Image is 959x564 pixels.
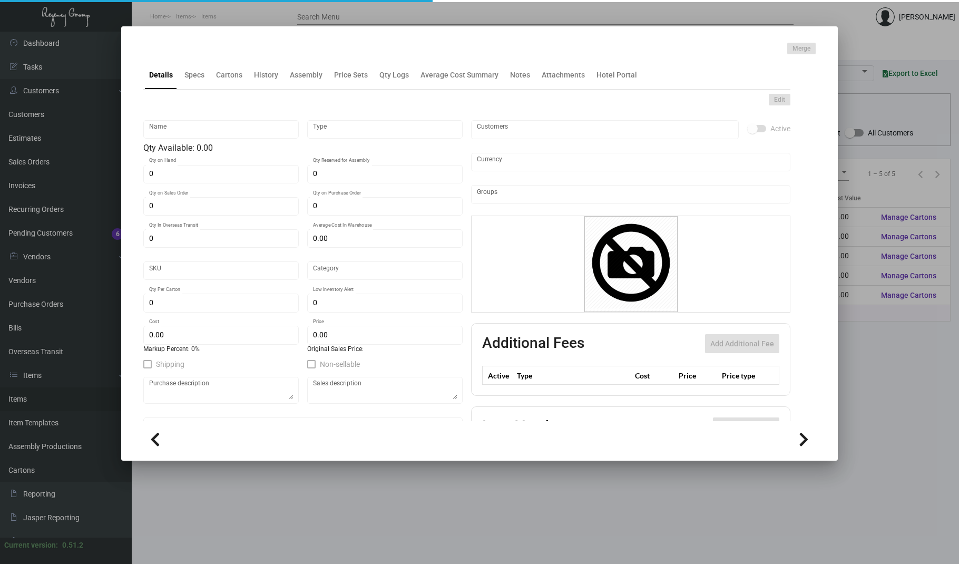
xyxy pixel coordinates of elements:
[713,417,779,436] button: Add item Vendor
[4,540,58,551] div: Current version:
[143,142,463,154] div: Qty Available: 0.00
[156,358,184,371] span: Shipping
[792,44,810,53] span: Merge
[254,70,278,81] div: History
[542,70,585,81] div: Attachments
[420,70,498,81] div: Average Cost Summary
[184,70,204,81] div: Specs
[149,70,173,81] div: Details
[379,70,409,81] div: Qty Logs
[596,70,637,81] div: Hotel Portal
[676,366,719,385] th: Price
[334,70,368,81] div: Price Sets
[320,358,360,371] span: Non-sellable
[482,417,570,436] h2: Item Vendors
[482,334,584,353] h2: Additional Fees
[774,95,785,104] span: Edit
[514,366,632,385] th: Type
[477,190,785,199] input: Add new..
[510,70,530,81] div: Notes
[632,366,676,385] th: Cost
[483,366,515,385] th: Active
[710,339,774,348] span: Add Additional Fee
[769,94,790,105] button: Edit
[787,43,816,54] button: Merge
[770,122,790,135] span: Active
[216,70,242,81] div: Cartons
[62,540,83,551] div: 0.51.2
[477,125,733,134] input: Add new..
[705,334,779,353] button: Add Additional Fee
[719,366,767,385] th: Price type
[290,70,322,81] div: Assembly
